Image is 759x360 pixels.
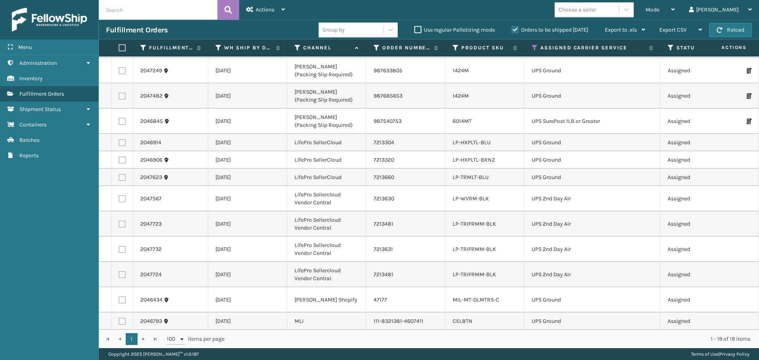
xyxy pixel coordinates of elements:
td: 987685653 [366,83,446,109]
td: [DATE] [208,58,287,83]
div: | [691,348,750,360]
td: UPS Ground [525,58,661,83]
td: UPS 2nd Day Air [525,237,661,262]
label: Order Number [382,44,430,51]
a: 2047623 [140,173,162,181]
a: Terms of Use [691,351,718,357]
td: LifePro Sellercloud Vendor Central [287,262,366,287]
span: Shipment Status [19,106,61,113]
td: [PERSON_NAME] (Packing Slip Required) [287,109,366,134]
td: [DATE] [208,151,287,169]
td: [DATE] [208,186,287,211]
td: LifePro SellerCloud [287,151,366,169]
div: Group by [323,26,345,34]
h3: Fulfillment Orders [106,25,168,35]
a: 2046793 [140,317,162,325]
a: 2046914 [140,139,161,147]
td: [DATE] [208,134,287,151]
td: 7213481 [366,262,446,287]
td: Assigned [661,169,740,186]
span: Menu [18,44,32,51]
span: items per page [167,333,225,345]
span: Fulfillment Orders [19,90,64,97]
td: [DATE] [208,313,287,330]
label: Status [676,44,724,51]
a: 2046906 [140,156,162,164]
td: Assigned [661,109,740,134]
td: 7213631 [366,237,446,262]
td: 987633805 [366,58,446,83]
a: 2046434 [140,296,162,304]
td: [DATE] [208,109,287,134]
a: 2046845 [140,117,163,125]
label: WH Ship By Date [224,44,272,51]
a: LP-WVRM-BLK [453,195,489,202]
td: [PERSON_NAME] (Packing Slip Required) [287,58,366,83]
td: Assigned [661,186,740,211]
a: CEL8TN [453,318,472,324]
td: UPS 2nd Day Air [525,186,661,211]
td: Assigned [661,83,740,109]
td: 7213304 [366,134,446,151]
td: UPS Ground [525,313,661,330]
td: Assigned [661,262,740,287]
td: [DATE] [208,287,287,313]
span: Containers [19,121,47,128]
td: [DATE] [208,169,287,186]
div: Choose a seller [559,6,596,14]
label: Assigned Carrier Service [540,44,645,51]
td: [PERSON_NAME] (Packing Slip Required) [287,83,366,109]
i: Print Packing Slip [747,93,751,99]
td: 7213481 [366,211,446,237]
span: 100 [167,335,179,343]
a: LP-HXPLTL-BRNZ [453,156,495,163]
td: LifePro Sellercloud Vendor Central [287,186,366,211]
div: 1 - 19 of 19 items [236,335,750,343]
td: Assigned [661,287,740,313]
td: Assigned [661,237,740,262]
label: Product SKU [461,44,509,51]
td: Assigned [661,134,740,151]
td: 47177 [366,287,446,313]
span: Export CSV [659,26,687,33]
td: [DATE] [208,211,287,237]
td: Assigned [661,151,740,169]
a: LP-TRIFRMM-BLK [453,246,496,253]
span: Inventory [19,75,43,82]
label: Use regular Palletizing mode [414,26,495,33]
td: 111-8321381-4607411 [366,313,446,330]
a: 6014MT [453,118,472,124]
span: Actions [697,41,751,54]
a: LP-TRIFRMM-BLK [453,271,496,278]
span: Batches [19,137,40,143]
button: Reload [709,23,752,37]
td: UPS Ground [525,134,661,151]
label: Orders to be shipped [DATE] [512,26,588,33]
a: 2047482 [140,92,162,100]
td: [DATE] [208,262,287,287]
a: LP-TRIFRMM-BLK [453,221,496,227]
td: UPS 2nd Day Air [525,211,661,237]
td: 987540753 [366,109,446,134]
a: 1424M [453,67,469,74]
td: UPS Ground [525,151,661,169]
td: 7213660 [366,169,446,186]
td: UPS Ground [525,287,661,313]
a: Privacy Policy [719,351,750,357]
td: LifePro SellerCloud [287,134,366,151]
span: Reports [19,152,39,159]
label: Channel [303,44,351,51]
td: LifePro Sellercloud Vendor Central [287,211,366,237]
td: 7213320 [366,151,446,169]
img: logo [12,8,87,32]
a: 2047249 [140,67,162,75]
td: [PERSON_NAME] Shopify [287,287,366,313]
a: 2047567 [140,195,162,203]
td: LifePro Sellercloud Vendor Central [287,237,366,262]
span: Actions [256,6,274,13]
a: 2047723 [140,220,162,228]
td: UPS 2nd Day Air [525,262,661,287]
i: Print Packing Slip [747,119,751,124]
td: [DATE] [208,83,287,109]
td: Assigned [661,313,740,330]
